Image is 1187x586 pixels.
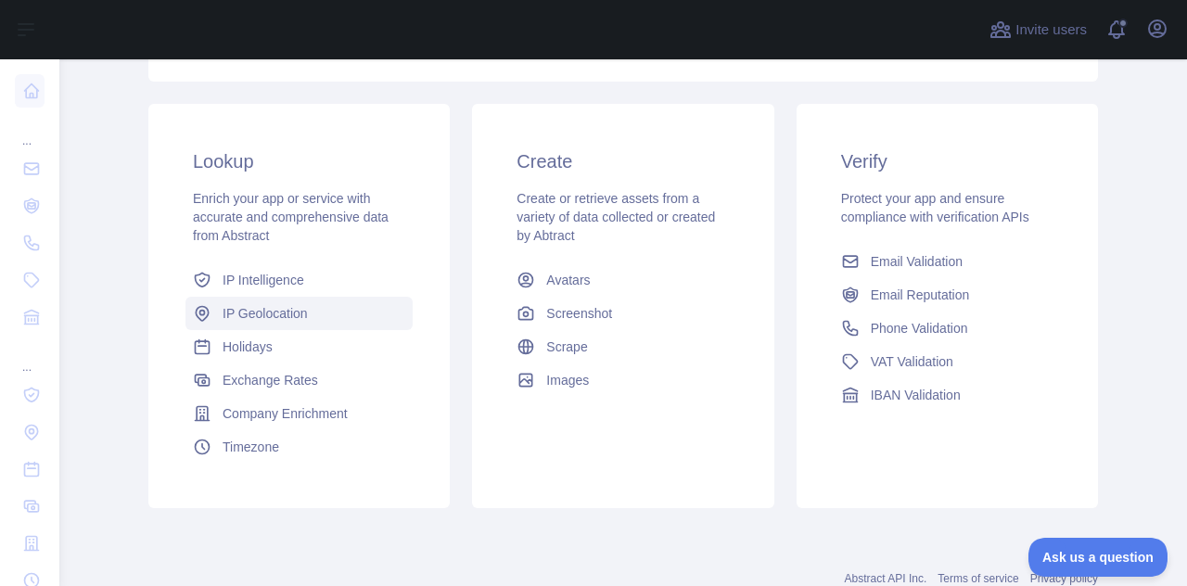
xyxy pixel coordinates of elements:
span: Company Enrichment [223,404,348,423]
span: Screenshot [546,304,612,323]
span: IP Geolocation [223,304,308,323]
span: Holidays [223,338,273,356]
span: Timezone [223,438,279,456]
a: Holidays [185,330,413,363]
span: Exchange Rates [223,371,318,389]
a: Images [509,363,736,397]
a: Email Validation [834,245,1061,278]
a: VAT Validation [834,345,1061,378]
h3: Verify [841,148,1053,174]
span: Email Reputation [871,286,970,304]
a: Email Reputation [834,278,1061,312]
span: Enrich your app or service with accurate and comprehensive data from Abstract [193,191,389,243]
a: Terms of service [938,572,1018,585]
a: Avatars [509,263,736,297]
a: Phone Validation [834,312,1061,345]
a: Scrape [509,330,736,363]
h3: Lookup [193,148,405,174]
a: Exchange Rates [185,363,413,397]
a: Company Enrichment [185,397,413,430]
span: Protect your app and ensure compliance with verification APIs [841,191,1029,224]
span: Phone Validation [871,319,968,338]
a: IP Geolocation [185,297,413,330]
a: Timezone [185,430,413,464]
span: Avatars [546,271,590,289]
span: VAT Validation [871,352,953,371]
a: Abstract API Inc. [845,572,927,585]
a: IP Intelligence [185,263,413,297]
a: Screenshot [509,297,736,330]
div: ... [15,338,45,375]
span: Invite users [1015,19,1087,41]
span: Email Validation [871,252,963,271]
span: Create or retrieve assets from a variety of data collected or created by Abtract [517,191,715,243]
a: IBAN Validation [834,378,1061,412]
button: Invite users [986,15,1091,45]
div: ... [15,111,45,148]
span: IP Intelligence [223,271,304,289]
iframe: Toggle Customer Support [1028,538,1168,577]
span: IBAN Validation [871,386,961,404]
span: Scrape [546,338,587,356]
span: Images [546,371,589,389]
h3: Create [517,148,729,174]
a: Privacy policy [1030,572,1098,585]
